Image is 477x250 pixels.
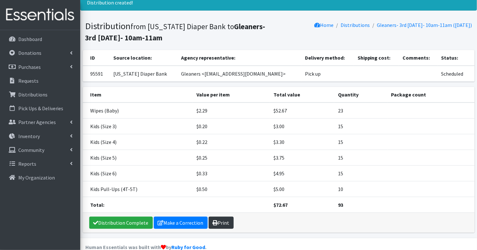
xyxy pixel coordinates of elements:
[91,202,105,208] strong: Total:
[109,66,177,82] td: [US_STATE] Diaper Bank
[3,157,78,170] a: Reports
[109,50,177,66] th: Source location:
[193,150,270,166] td: $0.25
[438,50,475,66] th: Status:
[334,166,387,181] td: 15
[85,22,265,42] b: Gleaners- 3rd [DATE]- 10am-11am
[18,161,36,167] p: Reports
[399,50,437,66] th: Comments:
[301,50,354,66] th: Delivery method:
[3,33,78,46] a: Dashboard
[83,181,193,197] td: Kids Pull-Ups (4T-5T)
[83,119,193,134] td: Kids (Size 3)
[18,64,41,70] p: Purchases
[3,171,78,184] a: My Organization
[354,50,399,66] th: Shipping cost:
[18,91,48,98] p: Distributions
[85,22,265,42] small: from [US_STATE] Diaper Bank to
[83,87,193,103] th: Item
[3,144,78,156] a: Community
[18,147,44,153] p: Community
[270,181,334,197] td: $5.00
[334,87,387,103] th: Quantity
[3,61,78,73] a: Purchases
[301,66,354,82] td: Pick up
[270,166,334,181] td: $4.95
[377,22,472,28] a: Gleaners- 3rd [DATE]- 10am-11am ([DATE])
[18,78,39,84] p: Requests
[270,103,334,119] td: $52.67
[341,22,370,28] a: Distributions
[177,66,301,82] td: Gleaners <[EMAIL_ADDRESS][DOMAIN_NAME]>
[3,46,78,59] a: Donations
[438,66,475,82] td: Scheduled
[3,74,78,87] a: Requests
[193,134,270,150] td: $0.22
[89,217,153,229] a: Distribution Complete
[177,50,301,66] th: Agency representative:
[18,174,55,181] p: My Organization
[334,150,387,166] td: 15
[193,119,270,134] td: $0.20
[154,217,208,229] a: Make a Correction
[270,150,334,166] td: $3.75
[274,202,288,208] strong: $72.67
[83,150,193,166] td: Kids (Size 5)
[334,119,387,134] td: 15
[315,22,334,28] a: Home
[3,116,78,129] a: Partner Agencies
[3,130,78,143] a: Inventory
[334,181,387,197] td: 10
[83,166,193,181] td: Kids (Size 6)
[3,4,78,26] img: HumanEssentials
[193,87,270,103] th: Value per item
[18,36,42,42] p: Dashboard
[193,166,270,181] td: $0.33
[85,21,276,43] h1: Distribution
[83,134,193,150] td: Kids (Size 4)
[209,217,234,229] a: Print
[193,103,270,119] td: $2.29
[3,102,78,115] a: Pick Ups & Deliveries
[338,202,343,208] strong: 93
[83,66,110,82] td: 95591
[270,134,334,150] td: $3.30
[334,103,387,119] td: 23
[18,105,64,112] p: Pick Ups & Deliveries
[18,50,41,56] p: Donations
[18,119,56,125] p: Partner Agencies
[3,88,78,101] a: Distributions
[193,181,270,197] td: $0.50
[83,103,193,119] td: Wipes (Baby)
[270,119,334,134] td: $3.00
[270,87,334,103] th: Total value
[334,134,387,150] td: 15
[83,50,110,66] th: ID
[18,133,40,139] p: Inventory
[387,87,475,103] th: Package count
